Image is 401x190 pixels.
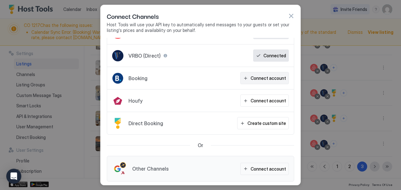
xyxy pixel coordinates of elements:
span: Other Channels [132,166,169,172]
button: Connect account [240,95,289,107]
button: Connected [253,49,289,62]
button: Connect account [240,72,289,84]
div: Open Intercom Messenger [6,169,21,184]
div: Create custom site [247,120,286,126]
div: Connected [263,52,286,59]
span: Booking [128,75,148,81]
span: Direct Booking [128,120,163,126]
div: Connect account [251,75,286,81]
span: VRBO (Direct) [128,53,161,59]
span: Host Tools will use your API key to automatically send messages to your guests or set your listin... [107,22,294,33]
span: Houfy [128,98,143,104]
button: Create custom site [237,117,289,129]
div: Connect account [251,97,286,104]
button: Connect account [240,163,289,175]
span: Connect Channels [107,11,159,21]
span: Or [198,142,203,148]
div: Connect account [251,166,286,172]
